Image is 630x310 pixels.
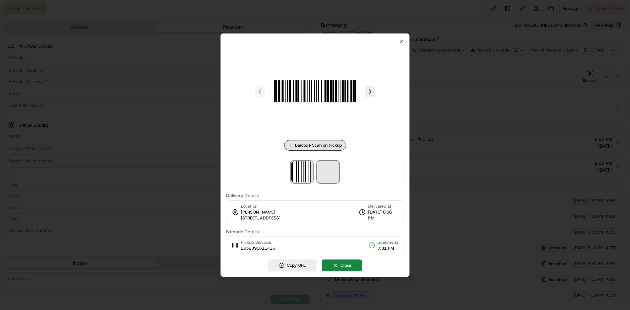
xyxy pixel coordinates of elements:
[378,239,398,245] span: Scanned at
[46,111,79,116] a: Powered byPylon
[268,44,362,139] img: barcode_scan_on_pickup image
[322,259,362,271] button: Close
[241,245,275,251] span: 2659395611416
[268,259,317,271] button: Copy URL
[241,209,275,215] span: [PERSON_NAME]
[7,96,12,101] div: 📗
[378,245,398,251] span: 7:31 PM
[55,96,61,101] div: 💻
[226,229,404,234] label: Barcode Details
[241,215,281,221] span: [STREET_ADDRESS]
[241,239,275,245] span: Pickup Barcode
[22,63,108,69] div: Start new chat
[226,193,404,198] label: Delivery Details
[7,7,20,20] img: Nash
[22,69,83,74] div: We're available if you need us!
[368,209,398,221] span: [DATE] 8:06 PM
[241,203,257,209] span: Location
[7,63,18,74] img: 1736555255976-a54dd68f-1ca7-489b-9aae-adbdc363a1c4
[17,42,108,49] input: Clear
[13,95,50,102] span: Knowledge Base
[4,93,53,104] a: 📗Knowledge Base
[112,65,119,72] button: Start new chat
[368,203,398,209] span: Delivered at
[291,161,312,182] img: barcode_scan_on_pickup image
[62,95,105,102] span: API Documentation
[7,26,119,37] p: Welcome 👋
[65,111,79,116] span: Pylon
[284,140,346,151] div: Barcode Scan on Pickup
[53,93,108,104] a: 💻API Documentation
